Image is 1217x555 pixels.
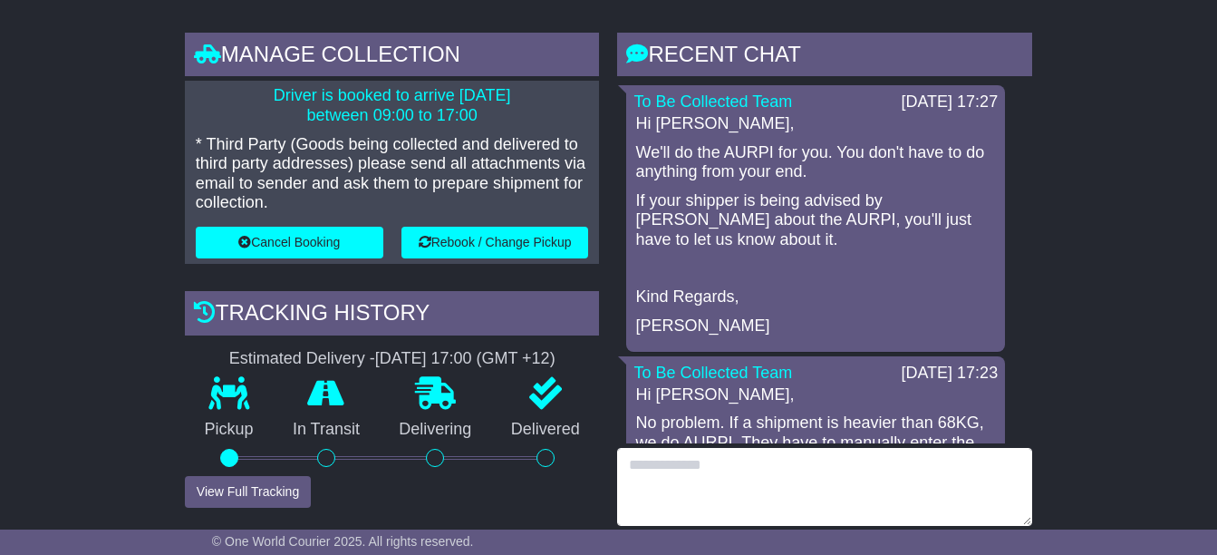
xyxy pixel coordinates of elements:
[635,316,996,336] p: [PERSON_NAME]
[380,420,491,440] p: Delivering
[185,476,311,508] button: View Full Tracking
[635,414,996,492] p: No problem. If a shipment is heavier than 68KG, we do AURPI. They have to manually enter the deta...
[212,534,474,549] span: © One World Courier 2025. All rights reserved.
[617,33,1032,82] div: RECENT CHAT
[635,114,996,134] p: Hi [PERSON_NAME],
[196,135,589,213] p: * Third Party (Goods being collected and delivered to third party addresses) please send all atta...
[635,287,996,307] p: Kind Regards,
[901,92,998,112] div: [DATE] 17:27
[375,349,555,369] div: [DATE] 17:00 (GMT +12)
[901,364,998,384] div: [DATE] 17:23
[273,420,379,440] p: In Transit
[635,143,996,182] p: We'll do the AURPI for you. You don't have to do anything from your end.
[185,33,600,82] div: Manage collection
[401,227,589,258] button: Rebook / Change Pickup
[185,291,600,340] div: Tracking history
[196,86,589,125] p: Driver is booked to arrive [DATE] between 09:00 to 17:00
[196,227,383,258] button: Cancel Booking
[635,385,996,405] p: Hi [PERSON_NAME],
[491,420,599,440] p: Delivered
[633,92,792,111] a: To Be Collected Team
[635,191,996,250] p: If your shipper is being advised by [PERSON_NAME] about the AURPI, you'll just have to let us kno...
[185,420,273,440] p: Pickup
[633,364,792,382] a: To Be Collected Team
[185,349,600,369] div: Estimated Delivery -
